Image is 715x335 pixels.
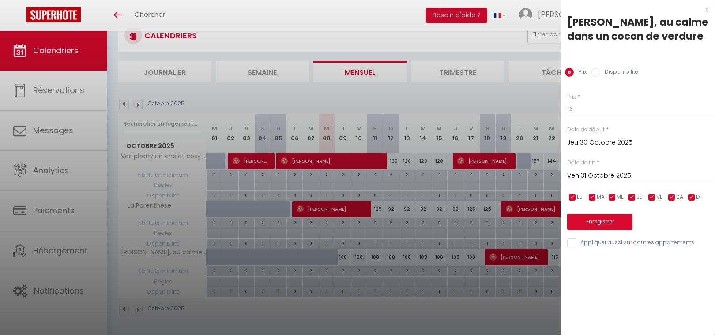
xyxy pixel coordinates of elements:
div: [PERSON_NAME], au calme dans un cocon de verdure [567,15,708,43]
button: Enregistrer [567,214,632,230]
label: Prix [574,68,587,78]
label: Date de début [567,126,605,134]
label: Disponibilité [600,68,638,78]
span: LU [577,193,583,201]
span: JE [636,193,642,201]
label: Prix [567,93,576,101]
div: x [561,4,708,15]
span: SA [676,193,683,201]
span: DI [696,193,701,201]
span: ME [617,193,624,201]
span: MA [597,193,605,201]
span: VE [656,193,662,201]
label: Date de fin [567,159,595,167]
